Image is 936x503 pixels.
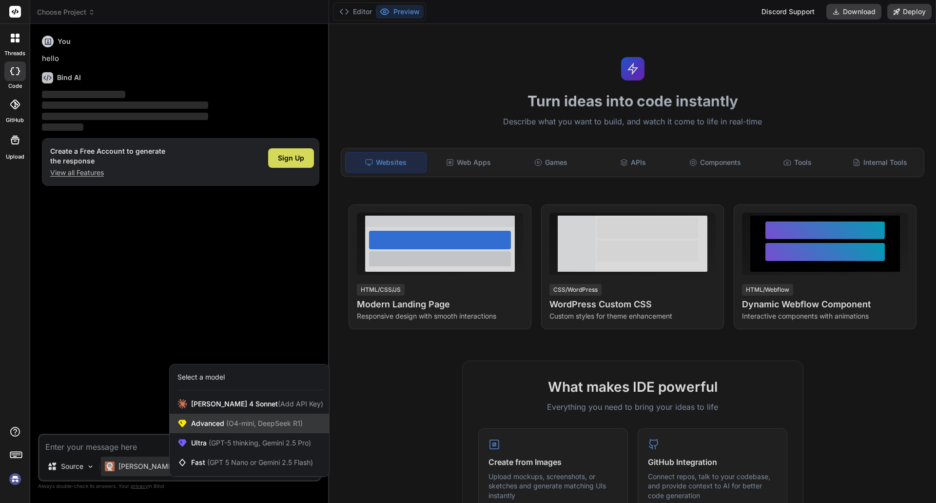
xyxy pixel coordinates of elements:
[4,49,25,58] label: threads
[177,372,225,382] div: Select a model
[191,419,303,428] span: Advanced
[207,439,311,447] span: (GPT-5 thinking, Gemini 2.5 Pro)
[191,438,311,448] span: Ultra
[8,82,22,90] label: code
[6,116,24,124] label: GitHub
[278,400,323,408] span: (Add API Key)
[207,458,313,466] span: (GPT 5 Nano or Gemini 2.5 Flash)
[191,399,323,409] span: [PERSON_NAME] 4 Sonnet
[191,458,313,467] span: Fast
[6,153,24,161] label: Upload
[7,471,23,487] img: signin
[224,419,303,427] span: (O4-mini, DeepSeek R1)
